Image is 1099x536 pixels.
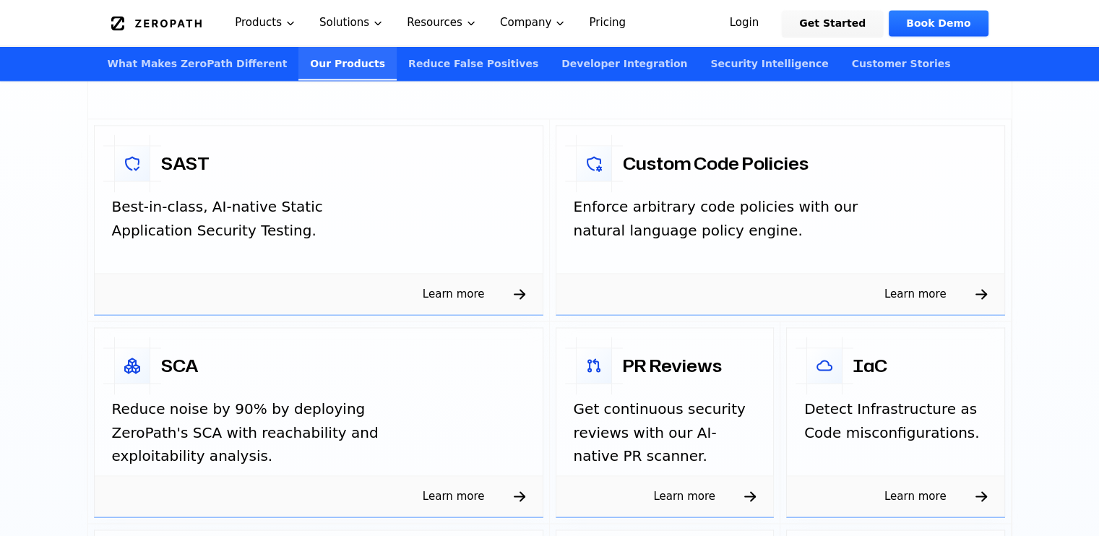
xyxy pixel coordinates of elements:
[804,397,987,444] p: Detect Infrastructure as Code misconfigurations.
[96,46,299,80] a: What Makes ZeroPath Different
[161,152,210,175] h3: SAST
[112,195,401,242] p: Best-in-class, AI-native Static Application Security Testing.
[397,46,550,80] a: Reduce False Positives
[623,354,722,377] h3: PR Reviews
[780,321,1012,524] a: IaCDetect Infrastructure as Code misconfigurations.Learn more
[112,397,401,468] p: Reduce noise by 90% by deploying ZeroPath's SCA with reachability and exploitability analysis.
[88,119,550,321] a: SASTBest-in-class, AI-native Static Application Security Testing.Learn more
[550,321,781,524] a: PR ReviewsGet continuous security reviews with our AI-native PR scanner.Learn more
[867,485,964,508] span: Learn more
[840,46,962,80] a: Customer Stories
[712,10,777,36] a: Login
[550,119,1012,321] a: Custom Code PoliciesEnforce arbitrary code policies with our natural language policy engine.Learn...
[889,10,988,36] a: Book Demo
[782,10,883,36] a: Get Started
[867,282,964,306] span: Learn more
[623,152,809,175] h3: Custom Code Policies
[405,282,502,306] span: Learn more
[88,321,550,524] a: SCAReduce noise by 90% by deploying ZeroPath's SCA with reachability and exploitability analysis....
[298,46,397,80] a: Our Products
[853,354,887,377] h3: IaC
[574,397,757,468] p: Get continuous security reviews with our AI-native PR scanner.
[405,485,502,508] span: Learn more
[636,485,733,508] span: Learn more
[161,354,199,377] h3: SCA
[574,195,863,242] p: Enforce arbitrary code policies with our natural language policy engine.
[550,46,699,80] a: Developer Integration
[699,46,840,80] a: Security Intelligence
